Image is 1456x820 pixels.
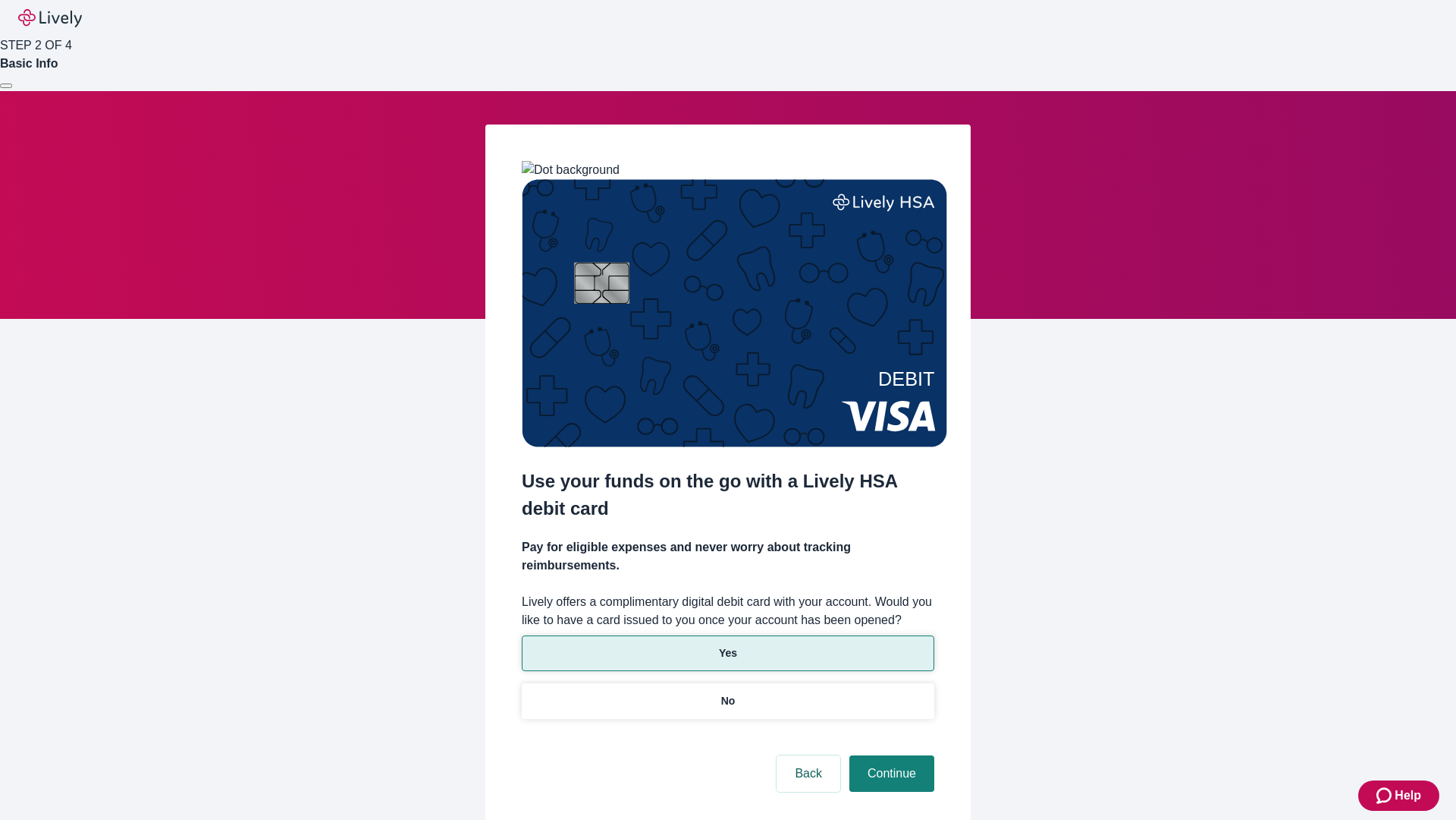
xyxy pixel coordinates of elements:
[1358,781,1439,811] button: Zendesk support iconHelp
[522,179,947,447] img: Debit card
[777,755,840,792] button: Back
[721,693,736,709] p: No
[522,468,934,522] h2: Use your funds on the go with a Lively HSA debit card
[522,538,934,575] h4: Pay for eligible expenses and never worry about tracking reimbursements.
[849,755,934,792] button: Continue
[719,645,737,661] p: Yes
[522,635,934,671] button: Yes
[522,683,934,719] button: No
[522,161,620,179] img: Dot background
[522,593,934,629] label: Lively offers a complimentary digital debit card with your account. Would you like to have a card...
[1376,787,1395,805] svg: Zendesk support icon
[18,9,82,27] img: Lively
[1395,787,1421,805] span: Help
